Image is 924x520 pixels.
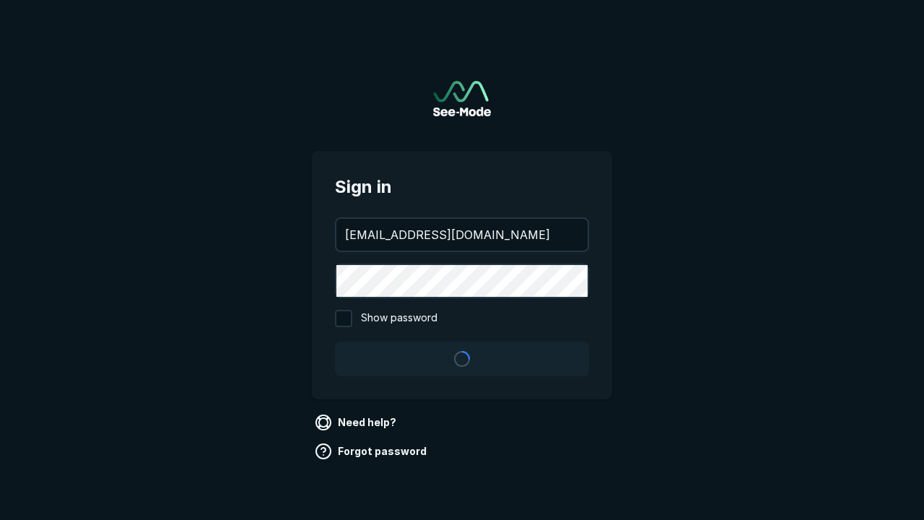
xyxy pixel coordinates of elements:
input: your@email.com [336,219,588,251]
a: Need help? [312,411,402,434]
a: Go to sign in [433,81,491,116]
img: See-Mode Logo [433,81,491,116]
a: Forgot password [312,440,432,463]
span: Show password [361,310,437,327]
span: Sign in [335,174,589,200]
